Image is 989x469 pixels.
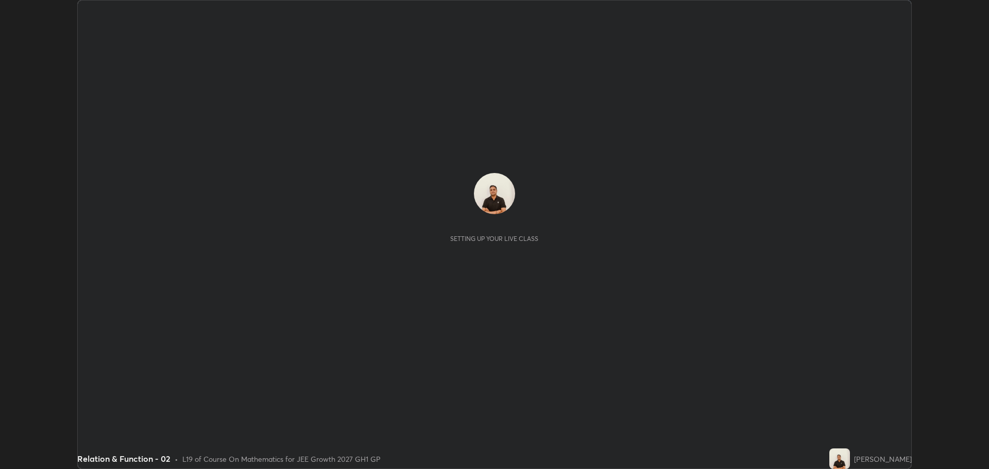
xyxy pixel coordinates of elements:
[182,454,381,464] div: L19 of Course On Mathematics for JEE Growth 2027 GH1 GP
[77,453,170,465] div: Relation & Function - 02
[854,454,912,464] div: [PERSON_NAME]
[175,454,178,464] div: •
[474,173,515,214] img: c6c4bda55b2f4167a00ade355d1641a8.jpg
[450,235,538,242] div: Setting up your live class
[829,448,850,469] img: c6c4bda55b2f4167a00ade355d1641a8.jpg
